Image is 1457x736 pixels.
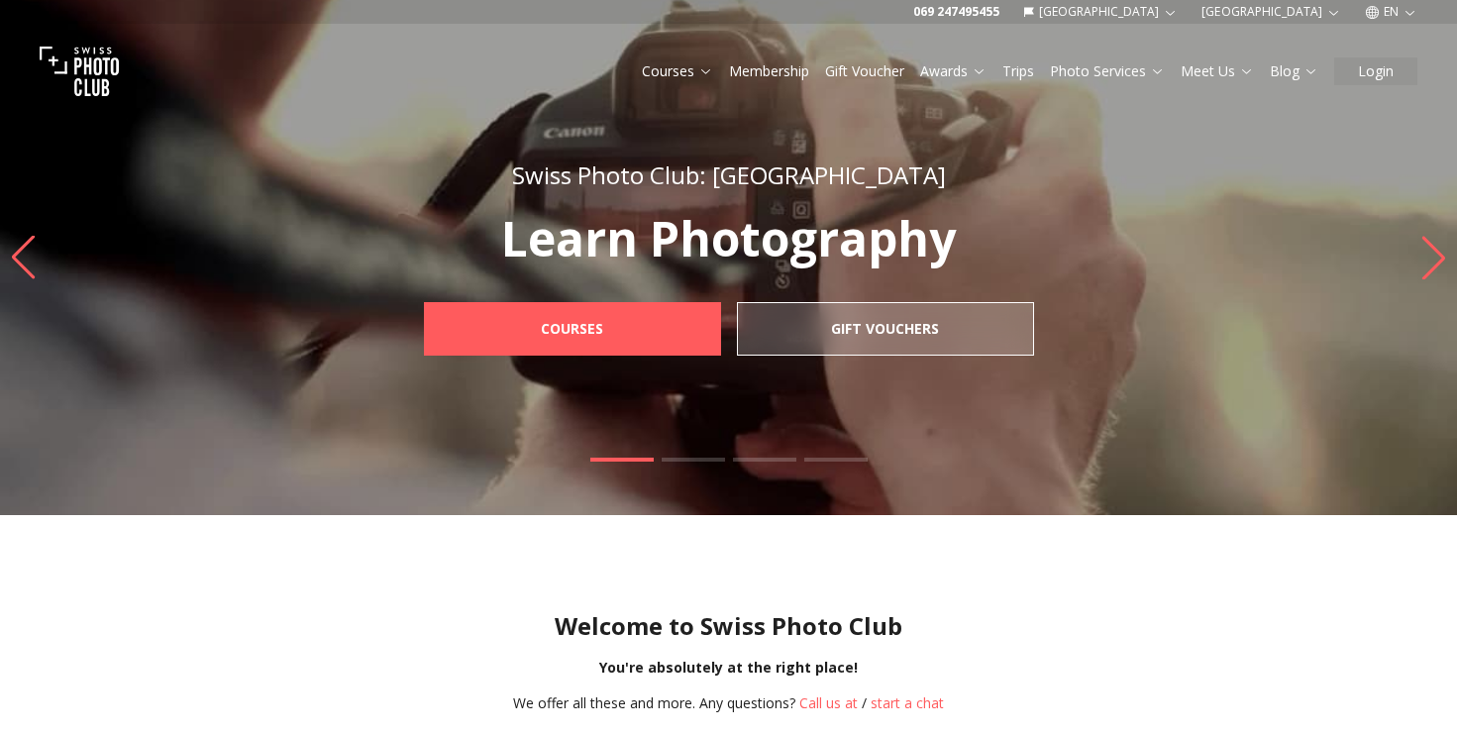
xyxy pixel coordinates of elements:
[913,4,999,20] a: 069 247495455
[831,319,939,339] b: Gift Vouchers
[825,61,904,81] a: Gift Voucher
[634,57,721,85] button: Courses
[1042,57,1173,85] button: Photo Services
[424,302,721,356] a: Courses
[1270,61,1318,81] a: Blog
[380,159,1078,191] div: Swiss Photo Club: [GEOGRAPHIC_DATA]
[1050,61,1165,81] a: Photo Services
[513,693,795,712] span: We offer all these and more. Any questions?
[541,319,603,339] b: Courses
[40,32,119,111] img: Swiss photo club
[1002,61,1034,81] a: Trips
[380,215,1078,263] p: Learn Photography
[737,302,1034,356] a: Gift Vouchers
[817,57,912,85] button: Gift Voucher
[721,57,817,85] button: Membership
[912,57,994,85] button: Awards
[1262,57,1326,85] button: Blog
[729,61,809,81] a: Membership
[16,658,1441,678] div: You're absolutely at the right place!
[920,61,987,81] a: Awards
[799,693,858,712] a: Call us at
[871,693,944,713] button: start a chat
[994,57,1042,85] button: Trips
[642,61,713,81] a: Courses
[1173,57,1262,85] button: Meet Us
[1334,57,1417,85] button: Login
[16,610,1441,642] h1: Welcome to Swiss Photo Club
[1181,61,1254,81] a: Meet Us
[513,693,944,713] div: /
